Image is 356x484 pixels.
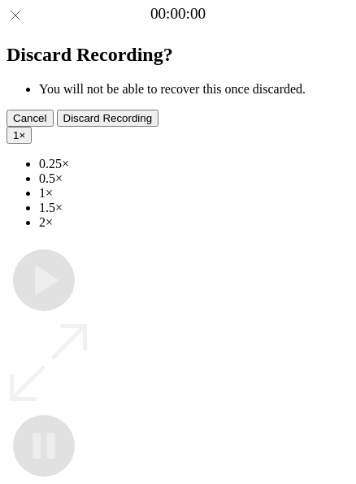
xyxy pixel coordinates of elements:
[39,201,349,215] li: 1.5×
[39,171,349,186] li: 0.5×
[39,157,349,171] li: 0.25×
[13,129,19,141] span: 1
[7,110,54,127] button: Cancel
[39,215,349,230] li: 2×
[39,186,349,201] li: 1×
[7,127,32,144] button: 1×
[7,44,349,66] h2: Discard Recording?
[39,82,349,97] li: You will not be able to recover this once discarded.
[57,110,159,127] button: Discard Recording
[150,5,206,23] a: 00:00:00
